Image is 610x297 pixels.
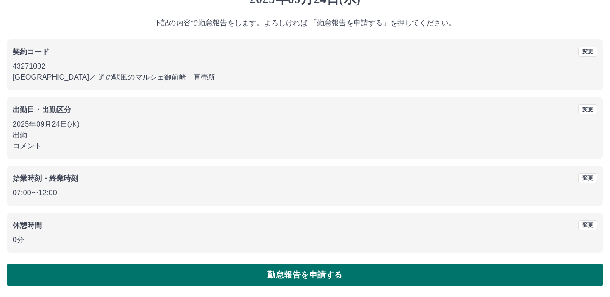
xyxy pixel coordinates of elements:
p: 07:00 〜 12:00 [13,188,597,198]
p: 0分 [13,235,597,245]
b: 休憩時間 [13,222,42,229]
p: 2025年09月24日(水) [13,119,597,130]
button: 変更 [578,220,597,230]
button: 勤怠報告を申請する [7,264,603,286]
button: 変更 [578,104,597,114]
button: 変更 [578,173,597,183]
b: 始業時刻・終業時刻 [13,174,78,182]
button: 変更 [578,47,597,57]
p: 出勤 [13,130,597,141]
b: 出勤日・出勤区分 [13,106,71,113]
p: 下記の内容で勤怠報告をします。よろしければ 「勤怠報告を申請する」を押してください。 [7,18,603,28]
p: [GEOGRAPHIC_DATA] ／ 道の駅風のマルシェ御前崎 直売所 [13,72,597,83]
b: 契約コード [13,48,49,56]
p: 43271002 [13,61,597,72]
p: コメント: [13,141,597,151]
